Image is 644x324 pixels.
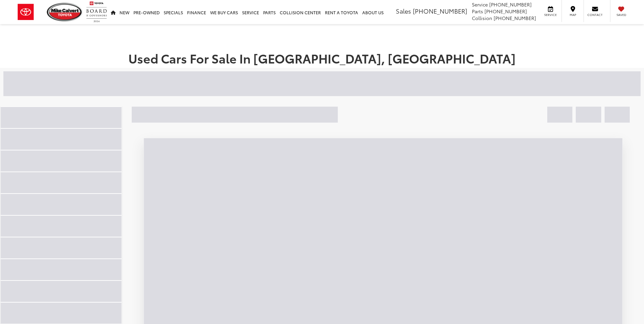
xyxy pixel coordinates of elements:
[472,8,483,15] span: Parts
[472,1,488,8] span: Service
[614,13,629,17] span: Saved
[472,15,492,21] span: Collision
[484,8,527,15] span: [PHONE_NUMBER]
[413,6,467,15] span: [PHONE_NUMBER]
[587,13,603,17] span: Contact
[543,13,558,17] span: Service
[489,1,532,8] span: [PHONE_NUMBER]
[565,13,580,17] span: Map
[494,15,536,21] span: [PHONE_NUMBER]
[47,3,83,21] img: Mike Calvert Toyota
[396,6,411,15] span: Sales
